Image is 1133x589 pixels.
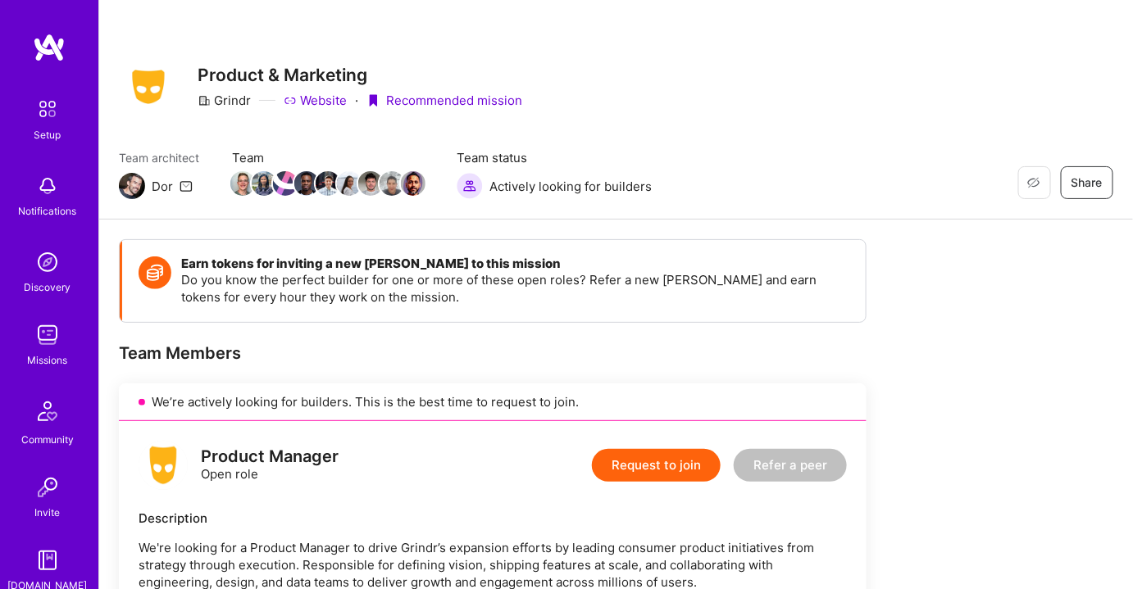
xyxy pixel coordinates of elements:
h3: Product & Marketing [198,65,522,85]
a: Team Member Avatar [381,170,403,197]
img: Team Member Avatar [273,171,298,196]
p: Do you know the perfect builder for one or more of these open roles? Refer a new [PERSON_NAME] an... [181,271,849,306]
i: icon CompanyGray [198,94,211,107]
img: Community [28,392,67,431]
img: Team Member Avatar [316,171,340,196]
span: Share [1072,174,1103,191]
div: Discovery [25,279,71,296]
img: Actively looking for builders [457,173,483,199]
div: Grindr [198,92,251,109]
a: Team Member Avatar [232,170,253,197]
div: Community [21,431,74,448]
button: Request to join [592,449,721,482]
div: Invite [35,504,61,521]
div: We’re actively looking for builders. This is the best time to request to join. [119,383,867,421]
img: logo [33,33,66,62]
img: teamwork [31,319,64,351]
div: Product Manager [201,448,339,465]
img: Company Logo [119,65,178,109]
img: guide book [31,544,64,577]
img: Team Member Avatar [380,171,404,196]
i: icon EyeClosed [1027,176,1040,189]
a: Team Member Avatar [275,170,296,197]
div: Open role [201,448,339,483]
span: Team [232,149,424,166]
img: Team Member Avatar [337,171,362,196]
div: Description [139,510,847,527]
div: Dor [152,178,173,195]
img: Team Member Avatar [252,171,276,196]
a: Team Member Avatar [403,170,424,197]
div: Team Members [119,342,867,364]
div: Missions [28,351,68,369]
a: Team Member Avatar [360,170,381,197]
img: bell [31,170,64,202]
h4: Earn tokens for inviting a new [PERSON_NAME] to this mission [181,256,849,271]
img: Team Architect [119,173,145,199]
span: Actively looking for builders [489,178,652,195]
a: Website [284,92,347,109]
a: Team Member Avatar [339,170,360,197]
button: Share [1061,166,1113,199]
img: Team Member Avatar [401,171,425,196]
span: Team status [457,149,652,166]
i: icon Mail [180,179,193,193]
button: Refer a peer [734,449,847,482]
a: Team Member Avatar [296,170,317,197]
img: Invite [31,471,64,504]
img: discovery [31,246,64,279]
div: · [355,92,358,109]
img: logo [139,441,188,490]
div: Setup [34,126,61,143]
img: setup [30,92,65,126]
div: Notifications [19,202,77,220]
a: Team Member Avatar [253,170,275,197]
img: Team Member Avatar [230,171,255,196]
img: Team Member Avatar [358,171,383,196]
img: Token icon [139,256,171,289]
img: Team Member Avatar [294,171,319,196]
i: icon PurpleRibbon [366,94,380,107]
div: Recommended mission [366,92,522,109]
a: Team Member Avatar [317,170,339,197]
span: Team architect [119,149,199,166]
